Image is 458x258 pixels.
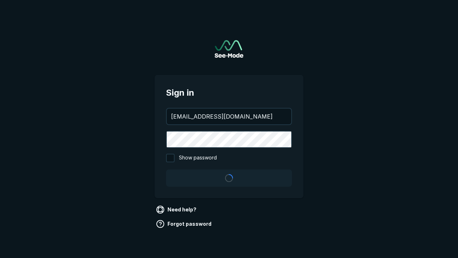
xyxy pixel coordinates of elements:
img: See-Mode Logo [215,40,243,58]
input: your@email.com [167,109,291,124]
a: Forgot password [155,218,214,230]
a: Need help? [155,204,199,215]
span: Show password [179,154,217,162]
a: Go to sign in [215,40,243,58]
span: Sign in [166,86,292,99]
